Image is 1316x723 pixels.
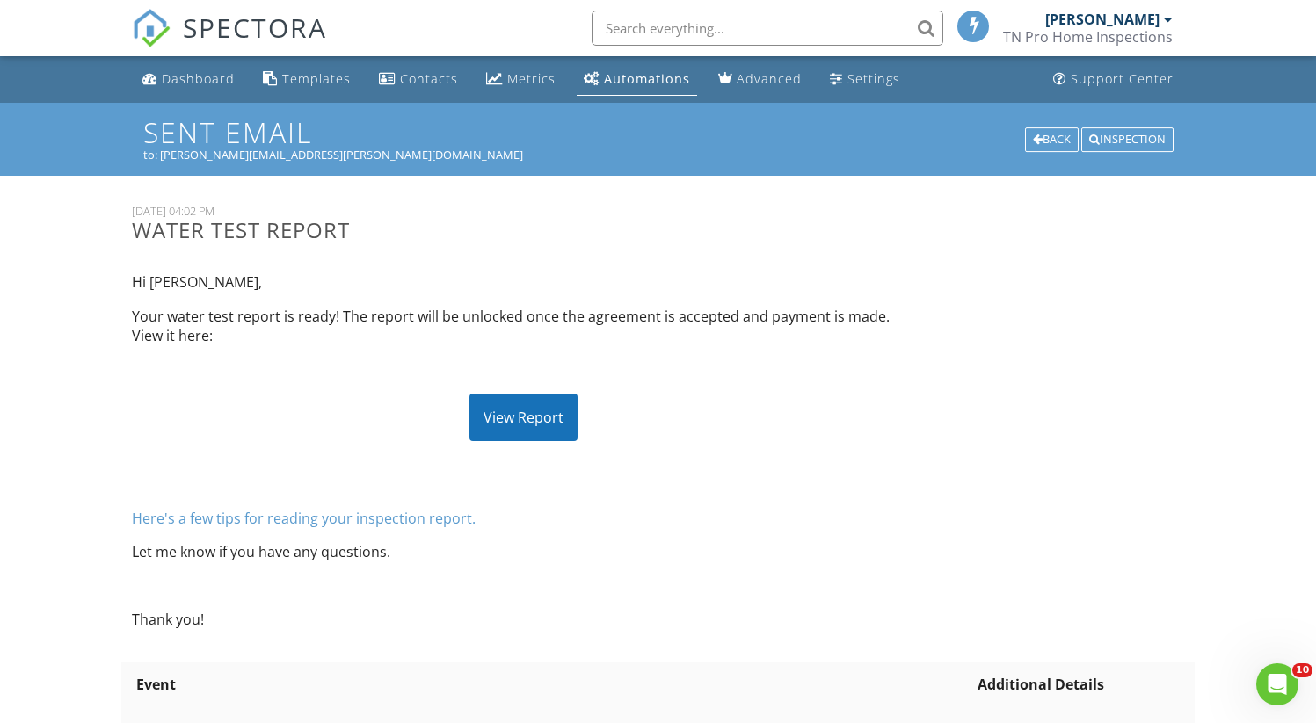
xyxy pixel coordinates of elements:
[135,63,242,96] a: Dashboard
[592,11,943,46] input: Search everything...
[847,70,900,87] div: Settings
[282,70,351,87] div: Templates
[737,70,802,87] div: Advanced
[1081,130,1174,146] a: Inspection
[469,408,578,427] a: View Report
[400,70,458,87] div: Contacts
[183,9,327,46] span: SPECTORA
[1071,70,1174,87] div: Support Center
[162,70,235,87] div: Dashboard
[711,63,809,96] a: Advanced
[1292,663,1312,677] span: 10
[479,63,563,96] a: Metrics
[507,70,556,87] div: Metrics
[1081,127,1174,152] div: Inspection
[132,662,973,707] th: Event
[132,307,916,346] p: Your water test report is ready! The report will be unlocked once the agreement is accepted and p...
[132,542,916,561] p: Let me know if you have any questions.
[1046,63,1181,96] a: Support Center
[1025,127,1079,152] div: Back
[1045,11,1160,28] div: [PERSON_NAME]
[143,148,1174,162] div: to: [PERSON_NAME][EMAIL_ADDRESS][PERSON_NAME][DOMAIN_NAME]
[132,204,916,218] div: [DATE] 04:02 PM
[256,63,358,96] a: Templates
[973,662,1184,707] th: Additional Details
[132,509,476,528] a: Here's a few tips for reading your inspection report.
[604,70,690,87] div: Automations
[823,63,907,96] a: Settings
[132,272,916,292] p: Hi [PERSON_NAME],
[132,9,171,47] img: The Best Home Inspection Software - Spectora
[372,63,465,96] a: Contacts
[132,218,916,242] h3: Water Test Report
[132,610,916,629] p: Thank you!
[1003,28,1173,46] div: TN Pro Home Inspections
[469,394,578,441] div: View Report
[1256,663,1298,705] iframe: Intercom live chat
[132,24,327,61] a: SPECTORA
[577,63,697,96] a: Automations (Basic)
[1025,130,1081,146] a: Back
[143,117,1174,148] h1: Sent Email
